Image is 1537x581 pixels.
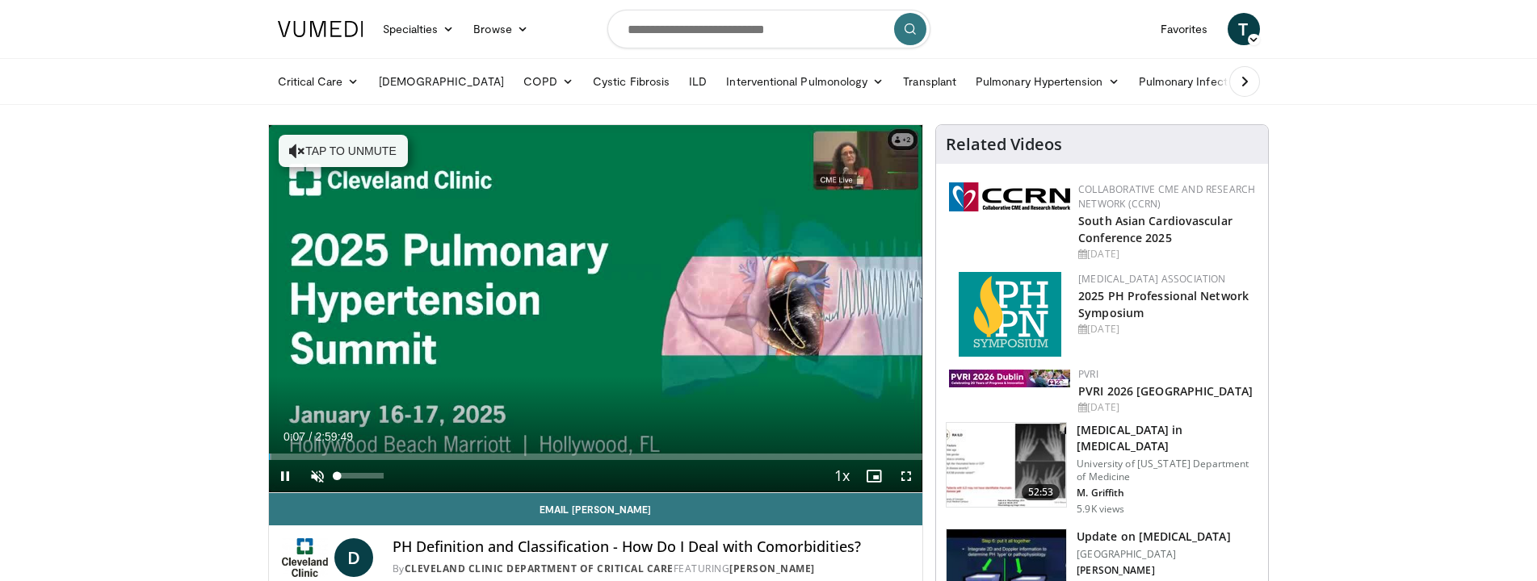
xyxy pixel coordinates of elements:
img: c6978fc0-1052-4d4b-8a9d-7956bb1c539c.png.150x105_q85_autocrop_double_scale_upscale_version-0.2.png [959,272,1061,357]
div: Progress Bar [269,454,923,460]
button: Playback Rate [825,460,858,492]
div: By FEATURING [393,562,909,576]
span: 2:59:49 [315,430,353,443]
a: [PERSON_NAME] [729,562,815,575]
p: M. Griffith [1077,487,1258,499]
a: D [334,538,373,577]
a: T [1228,13,1260,45]
div: [DATE] [1078,400,1255,415]
a: Collaborative CME and Research Network (CCRN) [1078,182,1255,211]
img: a04ee3ba-8487-4636-b0fb-5e8d268f3737.png.150x105_q85_autocrop_double_scale_upscale_version-0.2.png [949,182,1070,211]
a: South Asian Cardiovascular Conference 2025 [1078,213,1233,245]
a: Browse [464,13,538,45]
div: Volume Level [338,473,384,479]
span: 52:53 [1022,484,1060,500]
h3: [MEDICAL_DATA] in [MEDICAL_DATA] [1077,422,1258,454]
h4: Related Videos [946,135,1062,154]
a: Cystic Fibrosis [583,65,679,98]
a: Transplant [893,65,966,98]
video-js: Video Player [269,125,923,493]
p: University of [US_STATE] Department of Medicine [1077,458,1258,483]
a: [MEDICAL_DATA] Association [1078,272,1225,286]
a: PVRI 2026 [GEOGRAPHIC_DATA] [1078,383,1253,399]
button: Pause [269,460,301,492]
button: Unmute [301,460,334,492]
img: VuMedi Logo [278,21,363,37]
a: Favorites [1151,13,1218,45]
img: 9d501fbd-9974-4104-9b57-c5e924c7b363.150x105_q85_crop-smart_upscale.jpg [947,423,1066,507]
a: PVRI [1078,367,1098,381]
h3: Update on [MEDICAL_DATA] [1077,529,1230,545]
span: / [309,430,313,443]
a: Interventional Pulmonology [716,65,893,98]
p: [GEOGRAPHIC_DATA] [1077,548,1230,561]
a: [DEMOGRAPHIC_DATA] [369,65,514,98]
span: 0:07 [283,430,305,443]
a: Critical Care [268,65,369,98]
button: Enable picture-in-picture mode [858,460,890,492]
p: [PERSON_NAME] [1077,564,1230,577]
a: ILD [679,65,716,98]
img: Cleveland Clinic Department of Critical Care [282,538,328,577]
a: Pulmonary Hypertension [966,65,1129,98]
p: 5.9K views [1077,503,1124,516]
input: Search topics, interventions [607,10,930,48]
a: Specialties [373,13,464,45]
a: COPD [514,65,583,98]
button: Tap to unmute [279,135,408,167]
a: 2025 PH Professional Network Symposium [1078,288,1249,320]
button: Fullscreen [890,460,922,492]
img: 33783847-ac93-4ca7-89f8-ccbd48ec16ca.webp.150x105_q85_autocrop_double_scale_upscale_version-0.2.jpg [949,370,1070,387]
a: Cleveland Clinic Department of Critical Care [405,562,674,575]
div: [DATE] [1078,322,1255,336]
a: 52:53 [MEDICAL_DATA] in [MEDICAL_DATA] University of [US_STATE] Department of Medicine M. Griffit... [946,422,1258,516]
a: Email [PERSON_NAME] [269,493,923,525]
a: Pulmonary Infection [1129,65,1269,98]
div: [DATE] [1078,247,1255,261]
h4: PH Definition and Classification - How Do I Deal with Comorbidities? [393,538,909,556]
